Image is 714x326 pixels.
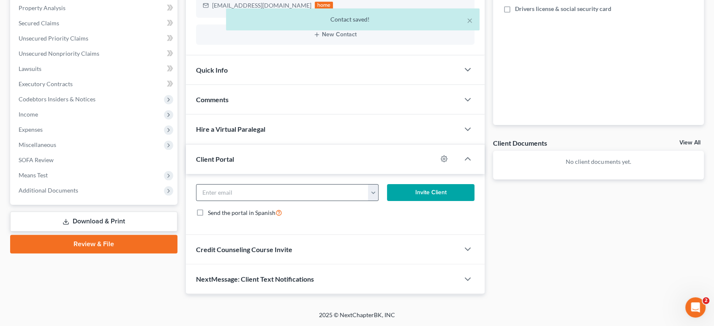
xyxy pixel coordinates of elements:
[685,297,706,318] iframe: Intercom live chat
[12,31,177,46] a: Unsecured Priority Claims
[196,245,292,253] span: Credit Counseling Course Invite
[19,187,78,194] span: Additional Documents
[208,209,275,216] span: Send the portal in Spanish
[387,184,474,201] button: Invite Client
[12,76,177,92] a: Executory Contracts
[203,31,468,38] button: New Contact
[12,46,177,61] a: Unsecured Nonpriority Claims
[12,152,177,168] a: SOFA Review
[19,171,48,179] span: Means Test
[233,15,473,24] div: Contact saved!
[196,125,265,133] span: Hire a Virtual Paralegal
[12,61,177,76] a: Lawsuits
[196,95,229,103] span: Comments
[19,141,56,148] span: Miscellaneous
[19,156,54,163] span: SOFA Review
[116,311,598,326] div: 2025 © NextChapterBK, INC
[493,139,547,147] div: Client Documents
[19,4,65,11] span: Property Analysis
[196,155,234,163] span: Client Portal
[212,1,311,10] div: [EMAIL_ADDRESS][DOMAIN_NAME]
[500,158,697,166] p: No client documents yet.
[679,140,700,146] a: View All
[19,65,41,72] span: Lawsuits
[315,2,333,9] div: home
[19,80,73,87] span: Executory Contracts
[515,5,611,13] span: Drivers license & social security card
[196,275,314,283] span: NextMessage: Client Text Notifications
[196,66,228,74] span: Quick Info
[19,95,95,103] span: Codebtors Insiders & Notices
[19,50,99,57] span: Unsecured Nonpriority Claims
[19,35,88,42] span: Unsecured Priority Claims
[703,297,709,304] span: 2
[196,185,368,201] input: Enter email
[10,235,177,253] a: Review & File
[19,126,43,133] span: Expenses
[10,212,177,231] a: Download & Print
[12,0,177,16] a: Property Analysis
[19,111,38,118] span: Income
[467,15,473,25] button: ×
